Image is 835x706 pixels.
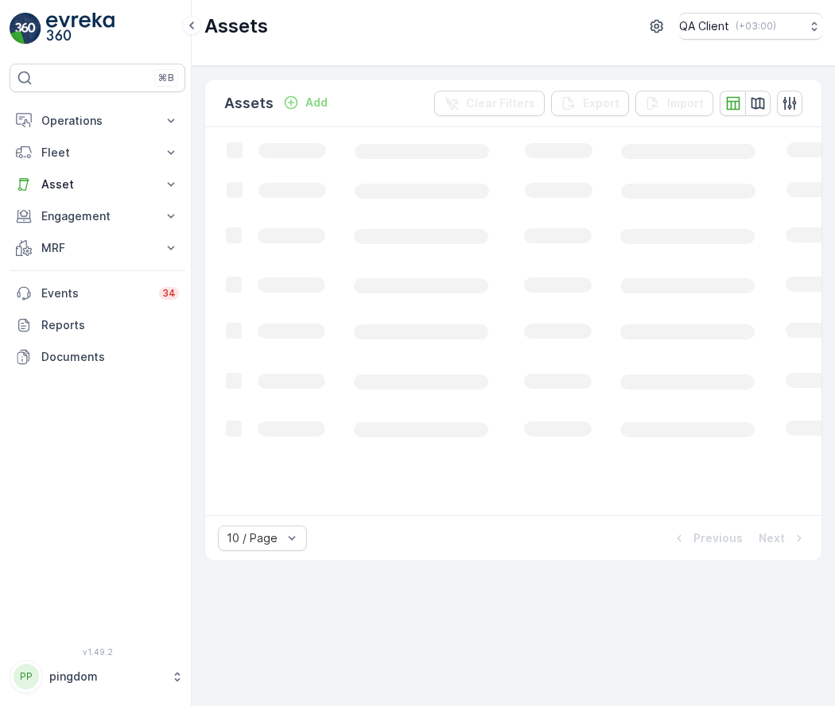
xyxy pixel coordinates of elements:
[10,137,185,169] button: Fleet
[757,529,809,548] button: Next
[10,309,185,341] a: Reports
[46,13,115,45] img: logo_light-DOdMpM7g.png
[583,95,619,111] p: Export
[224,92,274,114] p: Assets
[41,240,153,256] p: MRF
[14,664,39,689] div: PP
[49,669,163,685] p: pingdom
[10,169,185,200] button: Asset
[158,72,174,84] p: ⌘B
[162,287,176,300] p: 34
[679,13,822,40] button: QA Client(+03:00)
[41,113,153,129] p: Operations
[10,277,185,309] a: Events34
[277,93,334,112] button: Add
[693,530,743,546] p: Previous
[41,285,150,301] p: Events
[41,317,179,333] p: Reports
[10,200,185,232] button: Engagement
[10,341,185,373] a: Documents
[41,145,153,161] p: Fleet
[10,660,185,693] button: PPpingdom
[41,176,153,192] p: Asset
[466,95,535,111] p: Clear Filters
[41,349,179,365] p: Documents
[10,232,185,264] button: MRF
[204,14,268,39] p: Assets
[736,20,776,33] p: ( +03:00 )
[670,529,744,548] button: Previous
[305,95,328,111] p: Add
[551,91,629,116] button: Export
[10,13,41,45] img: logo
[10,647,185,657] span: v 1.49.2
[679,18,729,34] p: QA Client
[759,530,785,546] p: Next
[635,91,713,116] button: Import
[434,91,545,116] button: Clear Filters
[10,105,185,137] button: Operations
[41,208,153,224] p: Engagement
[667,95,704,111] p: Import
